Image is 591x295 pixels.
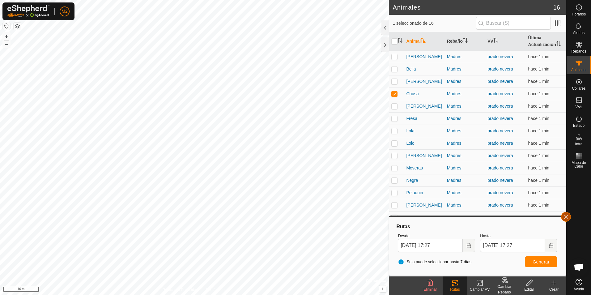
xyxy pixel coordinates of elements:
h2: Animales [393,4,553,11]
span: 25 sept 2025, 17:25 [528,141,549,146]
span: VVs [575,105,582,109]
a: Ayuda [567,276,591,293]
span: Generar [533,259,550,264]
img: Logo Gallagher [7,5,49,18]
p-sorticon: Activar para ordenar [398,39,402,44]
div: Madres [447,214,483,221]
span: Alertas [573,31,585,35]
span: Mapa de Calor [568,161,589,168]
span: 25 sept 2025, 17:25 [528,203,549,207]
span: Horarios [572,12,586,16]
a: prado nevera [487,203,513,207]
span: Chusa [406,91,419,97]
div: Madres [447,177,483,184]
span: [PERSON_NAME] [406,103,442,109]
span: 1 seleccionado de 16 [393,20,476,27]
span: 16 [553,3,560,12]
span: Lola [406,128,414,134]
div: Rutas [395,223,560,230]
span: Collares [572,87,585,90]
div: Madres [447,152,483,159]
span: 25 sept 2025, 17:25 [528,165,549,170]
div: Chat abierto [570,258,588,276]
span: M2 [62,8,67,15]
a: prado nevera [487,79,513,84]
span: 25 sept 2025, 17:25 [528,91,549,96]
span: Bella [406,66,416,72]
div: Cambiar VV [467,287,492,292]
span: 25 sept 2025, 17:25 [528,153,549,158]
span: [PERSON_NAME] [406,202,442,208]
div: Madres [447,66,483,72]
span: Fresa [406,115,417,122]
span: 25 sept 2025, 17:25 [528,79,549,84]
label: Desde [398,233,475,239]
a: prado nevera [487,104,513,109]
div: Madres [447,53,483,60]
button: Capas del Mapa [14,23,21,30]
p-sorticon: Activar para ordenar [556,42,561,47]
a: prado nevera [487,128,513,133]
a: prado nevera [487,91,513,96]
div: Crear [542,287,566,292]
span: Peluquin [406,190,423,196]
input: Buscar (S) [476,17,551,30]
a: prado nevera [487,54,513,59]
button: Choose Date [545,239,557,252]
a: prado nevera [487,153,513,158]
span: Rebaños [571,49,586,53]
th: Rebaño [444,32,485,51]
a: prado nevera [487,165,513,170]
span: 25 sept 2025, 17:25 [528,116,549,121]
div: Madres [447,202,483,208]
label: Hasta [480,233,557,239]
div: Madres [447,78,483,85]
a: prado nevera [487,215,513,220]
button: Generar [525,256,557,267]
button: Restablecer Mapa [3,22,10,30]
th: VV [485,32,525,51]
span: 25 sept 2025, 17:25 [528,215,549,220]
div: Madres [447,103,483,109]
span: i [382,286,383,291]
span: 25 sept 2025, 17:25 [528,66,549,71]
a: prado nevera [487,66,513,71]
span: Infra [575,142,582,146]
span: Lolo [406,140,414,147]
span: Solo puede seleccionar hasta 7 días [398,259,471,265]
div: Madres [447,165,483,171]
a: Política de Privacidad [163,287,198,293]
span: Negra [406,177,418,184]
th: Animal [404,32,444,51]
p-sorticon: Activar para ordenar [493,39,498,44]
button: Choose Date [463,239,475,252]
th: Última Actualización [526,32,566,51]
span: Moveras [406,165,423,171]
div: Madres [447,140,483,147]
span: 25 sept 2025, 17:25 [528,104,549,109]
div: Madres [447,115,483,122]
span: Animales [571,68,586,72]
div: Editar [517,287,542,292]
span: 25 sept 2025, 17:25 [528,190,549,195]
span: Ayuda [574,287,584,291]
span: 25 sept 2025, 17:25 [528,54,549,59]
a: prado nevera [487,178,513,183]
span: [PERSON_NAME] [406,78,442,85]
span: [PERSON_NAME] [406,152,442,159]
span: Eliminar [423,287,437,292]
a: prado nevera [487,141,513,146]
div: Rutas [443,287,467,292]
div: Madres [447,91,483,97]
button: i [379,285,386,292]
p-sorticon: Activar para ordenar [463,39,468,44]
button: – [3,41,10,48]
p-sorticon: Activar para ordenar [421,39,426,44]
div: Madres [447,128,483,134]
a: Contáctenos [206,287,226,293]
div: Cambiar Rebaño [492,284,517,295]
div: Madres [447,190,483,196]
span: [PERSON_NAME] [406,53,442,60]
span: Estado [573,124,585,127]
span: 25 sept 2025, 17:25 [528,178,549,183]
